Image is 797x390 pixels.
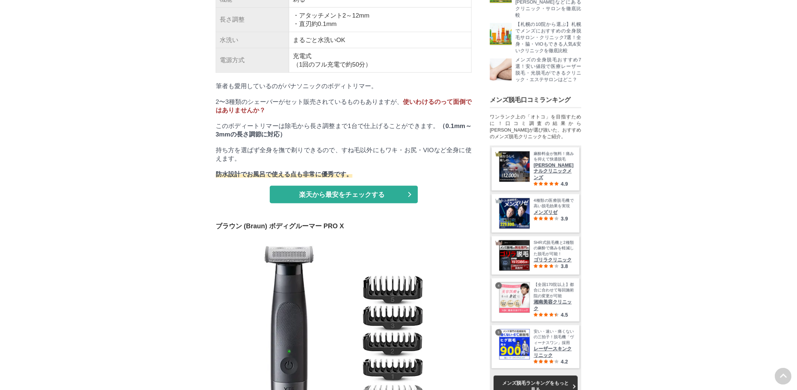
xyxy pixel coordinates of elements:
a: 札幌のメンズ脱毛、おすすめはどこ？ 【札幌の10院から選ぶ】札幌でメンズにおすすめの全身脱毛サロン・クリニック7選！全身・脇・VIOもできる人気&安いクリニックを徹底比較 [490,23,581,54]
a: エミナルクリニックメンズ 麻酔料金が無料！痛みを抑えて快適脱毛 [PERSON_NAME]ナルクリニックメンズ 4.9 [499,151,574,187]
span: SHR式脱毛機と2種類の麻酔で痛みを軽減した脱毛が可能！ [534,240,574,257]
span: 4.2 [561,359,568,365]
img: オトコの医療脱毛はメンズリゼ [499,198,530,229]
a: オトコの医療脱毛はメンズリゼ 4種類の医療脱毛機で高い脱毛効果を実現 メンズリゼ 3.9 [499,198,574,229]
a: 免田脱毛は男性専門のゴリラ脱毛 SHR式脱毛機と2種類の麻酔で痛みを軽減した脱毛が可能！ ゴリラクリニック 3.8 [499,240,574,271]
a: レーザースキンクリニック 安い・速い・痛くないの三拍子！脱毛機「ヴィーナスワン」採用 レーザースキンクリニック 4.2 [499,329,574,365]
td: 電源方式 [216,48,289,72]
span: 【全国170院以上】都合に合わせて毎回施術院の変更が可能 [534,282,574,299]
p: 【札幌の10院から選ぶ】札幌でメンズにおすすめの全身脱毛サロン・クリニック7選！全身・脇・VIOもできる人気&安いクリニックを徹底比較 [515,21,581,54]
a: メンズの全身脱毛ランキングTOP5 メンズの全身脱毛おすすめ7選！安い値段で医療レーザー脱毛・光脱毛ができるクリニック・エステサロンはどこ？ [490,59,581,83]
span: 湘南美容クリニック [534,299,574,312]
span: 4.9 [561,181,568,187]
p: 2〜3種類のシェーバーがセット販売されているものもありますが、 [216,98,472,115]
span: 防水設計でお風呂で使える点も非常に優秀です。 [216,171,352,178]
div: ワンランク上の「オトコ」を目指すために！口コミ調査の結果から[PERSON_NAME]が選び抜いた、おすすめのメンズ脱毛クリニックをご紹介。 [490,114,581,140]
h3: メンズ脱毛口コミランキング [490,96,581,104]
td: まるごと水洗いOK [289,32,472,48]
span: 使いわけるのって面倒ではありませんか？ [216,98,472,114]
a: 湘南美容クリニック 【全国170院以上】都合に合わせて毎回施術院の変更が可能 湘南美容クリニック 4.5 [499,282,574,318]
img: メンズの全身脱毛ランキングTOP5 [490,59,512,80]
span: メンズリゼ [534,209,574,216]
img: 札幌のメンズ脱毛、おすすめはどこ？ [490,23,512,45]
td: 長さ調整 [216,7,289,32]
p: 持ち方を選ばず全身を撫で剃りできるので、すね毛以外にもワキ・お尻・VIOなど全身に使えます。 [216,146,472,163]
td: 水洗い [216,32,289,48]
img: エミナルクリニックメンズ [499,151,530,182]
a: 楽天から最安をチェックする [270,186,418,203]
span: [PERSON_NAME]ナルクリニックメンズ [534,162,574,181]
span: 3.9 [561,216,568,222]
span: ブラウン (Braun) ボディグルーマー PRO X [216,222,344,230]
span: 4.5 [561,312,568,318]
span: 4種類の医療脱毛機で高い脱毛効果を実現 [534,198,574,209]
span: ゴリラクリニック [534,257,574,263]
span: レーザースキンクリニック [534,346,574,359]
p: 筆者も愛用しているのがパナソニックのボディトリマー。 [216,82,472,90]
span: 3.8 [561,263,568,269]
span: 安い・速い・痛くないの三拍子！脱毛機「ヴィーナスワン」採用 [534,329,574,346]
td: ・アタッチメント2～12mm ・直刃約0.1mm [289,7,472,32]
td: 充電式 （1回のフル充電で約50分） [289,48,472,72]
strong: （0.1mm～3mmの長さ調節に対応） [216,123,472,138]
img: レーザースキンクリニック [499,329,530,360]
img: 免田脱毛は男性専門のゴリラ脱毛 [499,240,530,271]
img: PAGE UP [775,368,792,385]
p: メンズの全身脱毛おすすめ7選！安い値段で医療レーザー脱毛・光脱毛ができるクリニック・エステサロンはどこ？ [515,57,581,83]
p: このボディートリマーは除毛から長さ調整まで1台で仕上げることができます。 [216,122,472,139]
span: 麻酔料金が無料！痛みを抑えて快適脱毛 [534,151,574,162]
img: 湘南美容クリニック [499,282,530,313]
